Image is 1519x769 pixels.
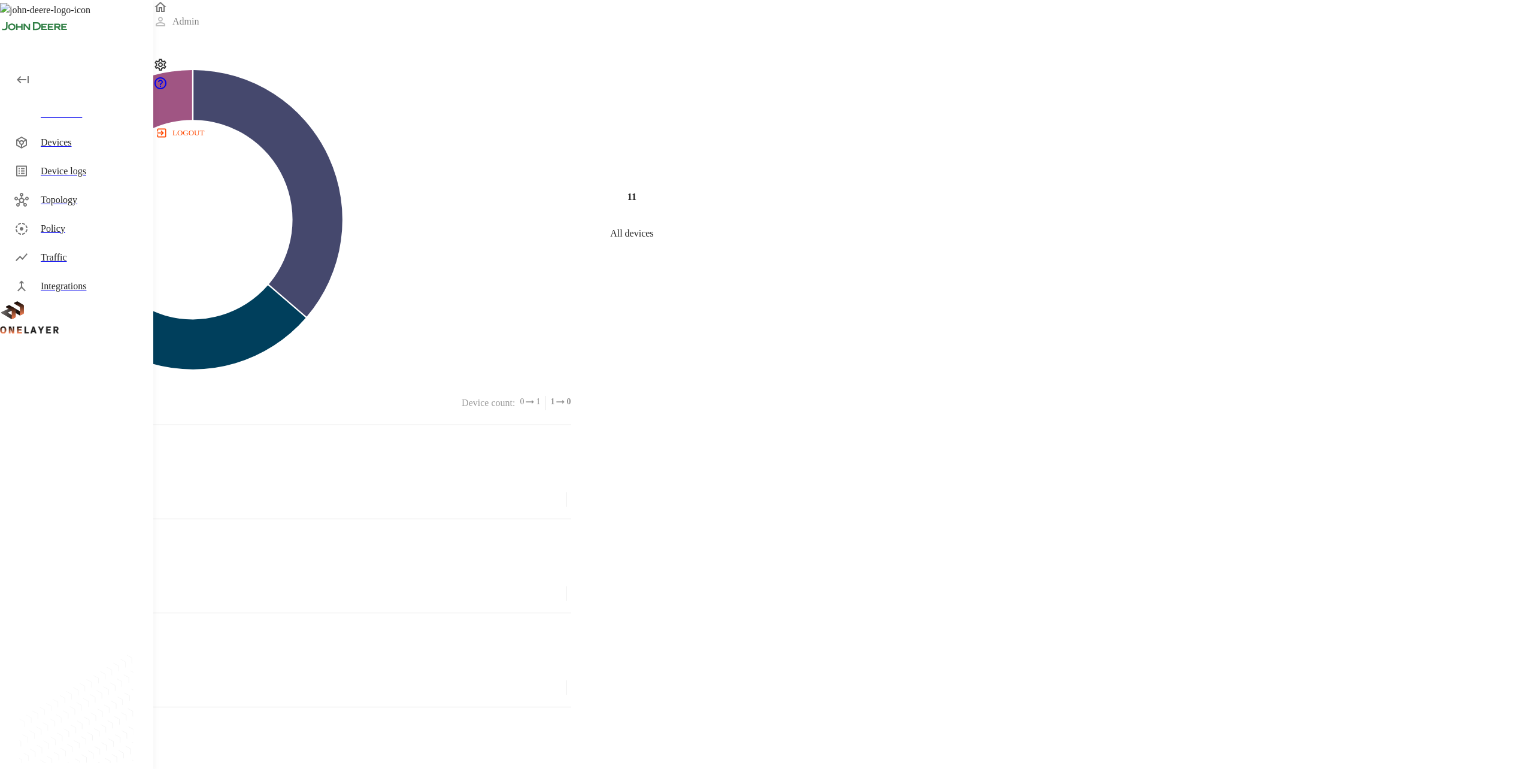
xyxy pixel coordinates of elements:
[627,189,636,204] h4: 11
[566,396,571,408] span: 0
[172,14,199,29] p: Admin
[153,82,168,92] span: Support Portal
[520,396,524,408] span: 0
[462,396,515,410] p: Device count :
[153,82,168,92] a: onelayer-support
[536,396,540,408] span: 1
[153,123,1519,143] a: logout
[550,396,554,408] span: 1
[153,123,209,143] button: logout
[610,226,653,241] p: All devices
